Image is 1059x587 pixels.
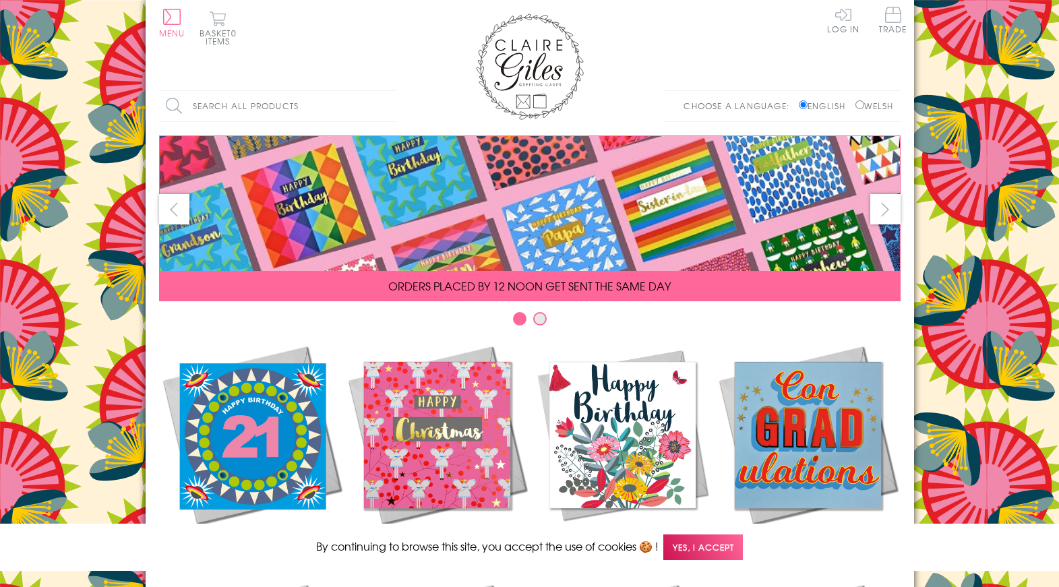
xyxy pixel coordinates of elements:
span: Trade [879,7,907,33]
span: ORDERS PLACED BY 12 NOON GET SENT THE SAME DAY [388,278,671,294]
a: Log In [827,7,859,33]
button: prev [159,194,189,224]
a: Trade [879,7,907,36]
label: Welsh [855,100,894,112]
button: Carousel Page 1 (Current Slide) [513,312,526,326]
button: Carousel Page 2 [533,312,547,326]
a: Academic [715,342,901,554]
span: Yes, I accept [663,534,743,561]
img: Claire Giles Greetings Cards [476,13,584,120]
button: Basket0 items [200,11,237,45]
p: Choose a language: [684,100,796,112]
input: English [799,100,808,109]
input: Search [382,91,395,121]
a: Birthdays [530,342,715,554]
input: Welsh [855,100,864,109]
div: Carousel Pagination [159,311,901,332]
input: Search all products [159,91,395,121]
a: Christmas [344,342,530,554]
button: next [870,194,901,224]
label: English [799,100,852,112]
a: New Releases [159,342,344,554]
span: Menu [159,27,185,39]
button: Menu [159,9,185,37]
span: 0 items [206,27,237,47]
